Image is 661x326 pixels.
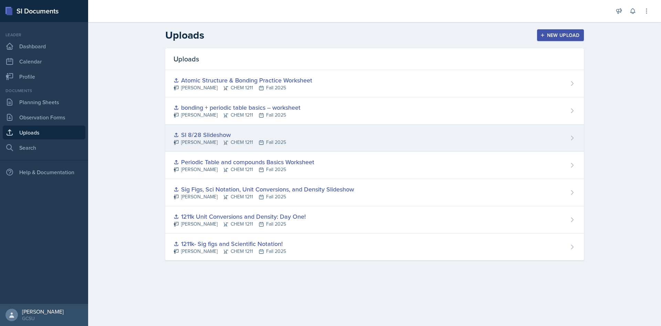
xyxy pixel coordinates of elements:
[165,234,584,260] a: 1211k- Sig figs and Scientific Notation! [PERSON_NAME]CHEM 1211Fall 2025
[174,193,354,200] div: [PERSON_NAME] CHEM 1211 Fall 2025
[174,139,286,146] div: [PERSON_NAME] CHEM 1211 Fall 2025
[174,111,301,119] div: [PERSON_NAME] CHEM 1211 Fall 2025
[537,29,584,41] button: New Upload
[174,157,314,167] div: Periodic Table and compounds Basics Worksheet
[165,70,584,97] a: Atomic Structure & Bonding Practice Worksheet [PERSON_NAME]CHEM 1211Fall 2025
[22,308,64,315] div: [PERSON_NAME]
[174,239,286,248] div: 1211k- Sig figs and Scientific Notation!
[3,32,85,38] div: Leader
[3,126,85,139] a: Uploads
[3,95,85,109] a: Planning Sheets
[165,125,584,152] a: SI 8/28 Slideshow [PERSON_NAME]CHEM 1211Fall 2025
[165,97,584,125] a: bonding + periodic table basics -- worksheet [PERSON_NAME]CHEM 1211Fall 2025
[3,88,85,94] div: Documents
[3,55,85,68] a: Calendar
[165,29,204,41] h2: Uploads
[22,315,64,322] div: GCSU
[3,141,85,155] a: Search
[174,220,306,228] div: [PERSON_NAME] CHEM 1211 Fall 2025
[174,212,306,221] div: 1211k Unit Conversions and Density: Day One!
[165,206,584,234] a: 1211k Unit Conversions and Density: Day One! [PERSON_NAME]CHEM 1211Fall 2025
[174,76,312,85] div: Atomic Structure & Bonding Practice Worksheet
[174,185,354,194] div: Sig Figs, Sci Notation, Unit Conversions, and Density Slideshow
[174,84,312,91] div: [PERSON_NAME] CHEM 1211 Fall 2025
[3,110,85,124] a: Observation Forms
[174,248,286,255] div: [PERSON_NAME] CHEM 1211 Fall 2025
[3,165,85,179] div: Help & Documentation
[165,179,584,206] a: Sig Figs, Sci Notation, Unit Conversions, and Density Slideshow [PERSON_NAME]CHEM 1211Fall 2025
[3,39,85,53] a: Dashboard
[3,70,85,83] a: Profile
[542,32,580,38] div: New Upload
[174,130,286,139] div: SI 8/28 Slideshow
[165,152,584,179] a: Periodic Table and compounds Basics Worksheet [PERSON_NAME]CHEM 1211Fall 2025
[174,166,314,173] div: [PERSON_NAME] CHEM 1211 Fall 2025
[165,48,584,70] div: Uploads
[174,103,301,112] div: bonding + periodic table basics -- worksheet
